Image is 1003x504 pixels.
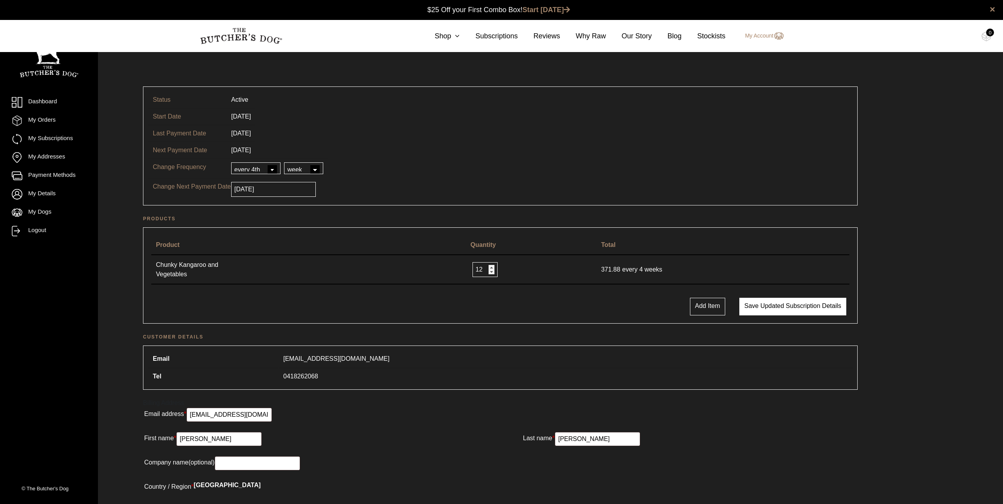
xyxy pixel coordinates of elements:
[12,171,86,181] a: Payment Methods
[143,333,858,341] h2: Customer details
[148,368,278,385] th: Tel
[981,31,991,41] img: TBD_Cart-Empty.png
[12,134,86,144] a: My Subscriptions
[151,236,466,255] th: Product
[144,408,186,420] label: Email address
[596,255,849,284] td: every 4 weeks
[226,125,255,142] td: [DATE]
[148,351,278,367] th: Email
[279,368,853,385] td: 0418262068
[156,260,234,279] a: Chunky Kangaroo and Vegetables
[12,226,86,236] a: Logout
[682,31,726,41] a: Stockists
[148,125,226,142] td: Last Payment Date
[518,31,560,41] a: Reviews
[596,236,849,255] th: Total
[226,142,255,158] td: [DATE]
[990,5,995,14] a: close
[523,432,555,445] label: Last name
[523,6,570,14] a: Start [DATE]
[188,459,215,466] span: (optional)
[739,298,846,315] button: Save updated subscription details
[144,481,194,493] label: Country / Region
[279,351,853,367] td: [EMAIL_ADDRESS][DOMAIN_NAME]
[153,162,231,172] p: Change Frequency
[12,115,86,126] a: My Orders
[143,215,858,223] h2: Products
[986,29,994,36] div: 0
[20,40,78,77] img: TBD_Portrait_Logo_White.png
[226,108,255,125] td: [DATE]
[12,152,86,163] a: My Addresses
[148,142,226,158] td: Next Payment Date
[144,432,176,445] label: First name
[419,31,460,41] a: Shop
[12,189,86,200] a: My Details
[12,97,86,108] a: Dashboard
[143,399,858,407] h3: Billing Address
[144,456,215,469] label: Company name
[690,298,725,315] button: Add Item
[560,31,606,41] a: Why Raw
[226,92,253,108] td: Active
[148,108,226,125] td: Start Date
[606,31,652,41] a: Our Story
[737,31,784,41] a: My Account
[466,236,596,255] th: Quantity
[148,92,226,108] td: Status
[194,482,261,488] strong: [GEOGRAPHIC_DATA]
[601,266,622,273] span: 371.88
[460,31,518,41] a: Subscriptions
[12,207,86,218] a: My Dogs
[652,31,682,41] a: Blog
[153,182,231,191] p: Change Next Payment Date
